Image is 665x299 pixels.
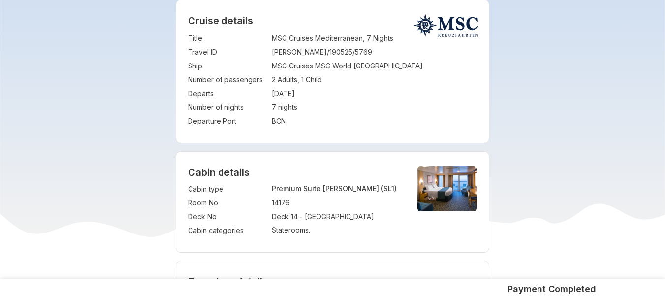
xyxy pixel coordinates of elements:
[272,73,477,87] td: 2 Adults, 1 Child
[188,114,267,128] td: Departure Port
[188,15,477,27] h2: Cruise details
[188,45,267,59] td: Travel ID
[267,45,272,59] td: :
[507,283,596,295] h5: Payment Completed
[272,196,401,210] td: 14176
[267,114,272,128] td: :
[188,224,267,237] td: Cabin categories
[272,114,477,128] td: BCN
[267,224,272,237] td: :
[272,100,477,114] td: 7 nights
[272,184,401,193] p: Premium Suite [PERSON_NAME]
[272,210,401,224] td: Deck 14 - [GEOGRAPHIC_DATA]
[188,87,267,100] td: Departs
[188,73,267,87] td: Number of passengers
[188,196,267,210] td: Room No
[381,184,397,193] span: (SL1)
[267,182,272,196] td: :
[272,87,477,100] td: [DATE]
[272,32,477,45] td: MSC Cruises Mediterranean, 7 Nights
[188,210,267,224] td: Deck No
[272,226,401,234] p: Staterooms.
[267,32,272,45] td: :
[272,59,477,73] td: MSC Cruises MSC World [GEOGRAPHIC_DATA]
[188,276,477,288] h2: Travelers details
[267,196,272,210] td: :
[188,100,267,114] td: Number of nights
[188,32,267,45] td: Title
[267,59,272,73] td: :
[267,73,272,87] td: :
[272,45,477,59] td: [PERSON_NAME]/190525/5769
[188,166,477,178] h4: Cabin details
[188,59,267,73] td: Ship
[267,87,272,100] td: :
[267,100,272,114] td: :
[267,210,272,224] td: :
[188,182,267,196] td: Cabin type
